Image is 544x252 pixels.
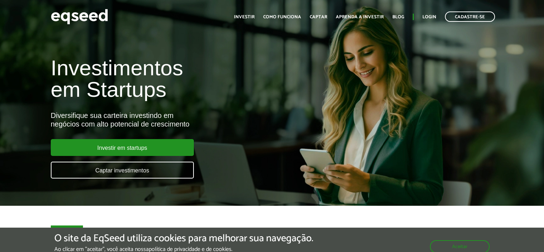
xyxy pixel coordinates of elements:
[336,15,384,19] a: Aprenda a investir
[51,7,108,26] img: EqSeed
[263,15,301,19] a: Como funciona
[51,111,312,128] div: Diversifique sua carteira investindo em negócios com alto potencial de crescimento
[54,233,313,244] h5: O site da EqSeed utiliza cookies para melhorar sua navegação.
[51,57,312,100] h1: Investimentos em Startups
[51,139,194,156] a: Investir em startups
[310,15,327,19] a: Captar
[445,11,495,22] a: Cadastre-se
[392,15,404,19] a: Blog
[51,162,194,179] a: Captar investimentos
[234,15,255,19] a: Investir
[422,15,436,19] a: Login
